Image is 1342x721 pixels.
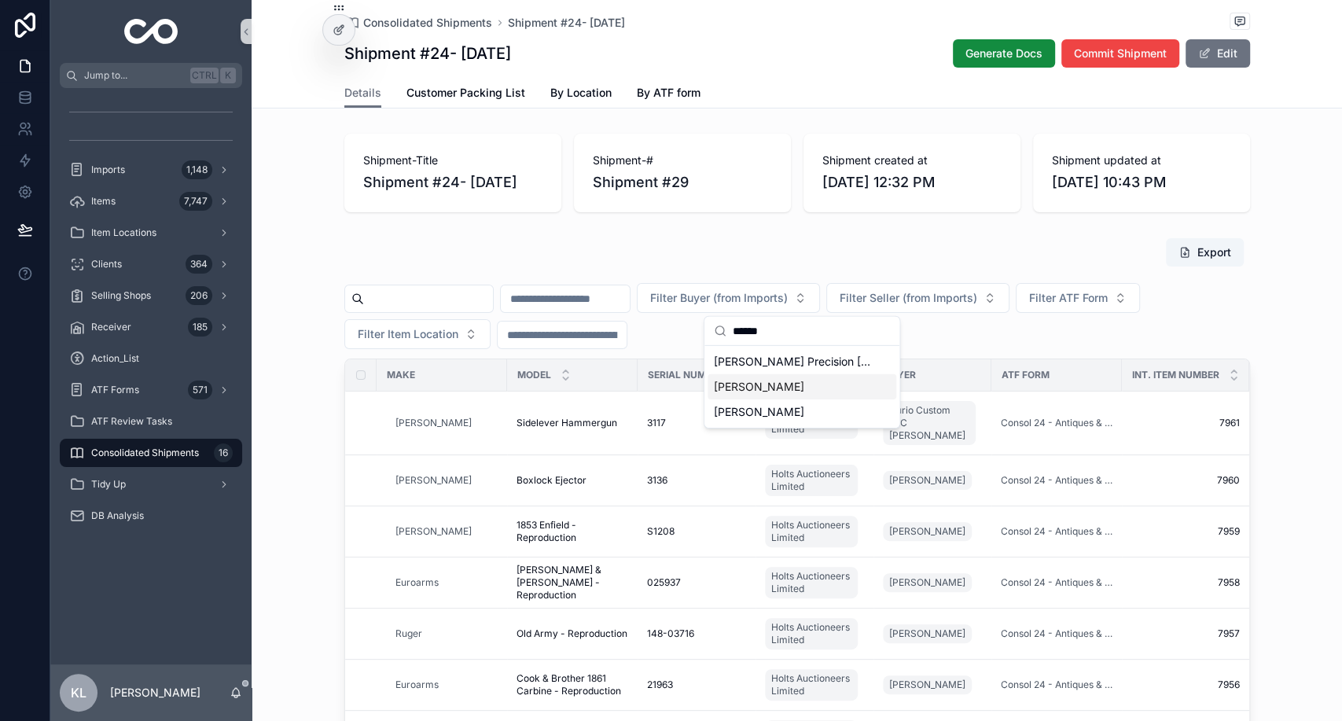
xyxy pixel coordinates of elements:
span: [PERSON_NAME] [714,379,804,395]
span: [PERSON_NAME] [889,474,965,487]
a: Holts Auctioneers Limited [765,666,864,704]
span: Boxlock Ejector [517,474,586,487]
span: ATF Review Tasks [91,415,172,428]
span: Filter Buyer (from Imports) [650,290,788,306]
a: Cook & Brother 1861 Carbine - Reproduction [517,672,628,697]
span: 7960 [1131,474,1240,487]
button: Commit Shipment [1061,39,1179,68]
span: Tidy Up [91,478,126,491]
a: Consol 24 - Antiques & Items Not Requiring Licence [1001,417,1112,429]
span: 21963 [647,679,673,691]
a: DB Analysis [60,502,242,530]
a: Holts Auctioneers Limited [765,462,864,499]
a: Ruger [395,627,422,640]
a: Action_List [60,344,242,373]
span: [DATE] 12:32 PM [822,171,1002,193]
a: [PERSON_NAME] [395,525,472,538]
button: Edit [1186,39,1250,68]
div: 7,747 [179,192,212,211]
span: [PERSON_NAME] Precision [PERSON_NAME] [714,354,871,370]
span: By ATF form [637,85,700,101]
div: 1,148 [182,160,212,179]
span: Shipment created at [822,153,1002,168]
a: Euroarms [395,576,439,589]
span: 3117 [647,417,666,429]
span: S1208 [647,525,675,538]
span: 7961 [1131,417,1240,429]
a: Selling Shops206 [60,281,242,310]
a: [PERSON_NAME] & [PERSON_NAME] - Reproduction [517,564,628,601]
a: Imports1,148 [60,156,242,184]
a: Consol 24 - Antiques & Items Not Requiring Licence [1001,627,1112,640]
a: Customer Packing List [406,79,525,110]
a: Boxlock Ejector [517,474,628,487]
a: Tidy Up [60,470,242,498]
a: Holts Auctioneers Limited [765,618,858,649]
span: Consol 24 - Antiques & Items Not Requiring Licence [1001,576,1112,589]
span: Filter Seller (from Imports) [840,290,977,306]
h1: Shipment #24- [DATE] [344,42,511,64]
span: 3136 [647,474,667,487]
a: Holts Auctioneers Limited [765,669,858,701]
span: Shipment #24- [DATE] [508,15,625,31]
span: [PERSON_NAME] [714,404,804,420]
a: Consol 24 - Antiques & Items Not Requiring Licence [1001,679,1112,691]
a: Consol 24 - Antiques & Items Not Requiring Licence [1001,525,1112,538]
span: Customer Packing List [406,85,525,101]
a: [PERSON_NAME] [395,474,498,487]
a: Consolidated Shipments16 [60,439,242,467]
span: [PERSON_NAME] [395,417,472,429]
a: ATF Review Tasks [60,407,242,436]
span: Curio Custom LLC [PERSON_NAME] [889,404,969,442]
a: Consolidated Shipments [344,15,492,31]
a: [PERSON_NAME] [883,573,972,592]
span: Model [517,369,551,381]
span: Action_List [91,352,139,365]
div: 571 [188,381,212,399]
a: Holts Auctioneers Limited [765,465,858,496]
span: 7959 [1131,525,1240,538]
span: 148-03716 [647,627,694,640]
button: Jump to...CtrlK [60,63,242,88]
a: Euroarms [395,576,498,589]
span: Item Locations [91,226,156,239]
a: [PERSON_NAME] [395,474,472,487]
a: 7957 [1131,627,1240,640]
a: 7958 [1131,576,1240,589]
span: Sidelever Hammergun [517,417,617,429]
a: Item Locations [60,219,242,247]
a: Consol 24 - Antiques & Items Not Requiring Licence [1001,474,1112,487]
a: Receiver185 [60,313,242,341]
a: [PERSON_NAME] [883,471,972,490]
span: [PERSON_NAME] [889,627,965,640]
a: Euroarms [395,679,439,691]
a: [PERSON_NAME] [883,624,972,643]
button: Select Button [826,283,1009,313]
span: Holts Auctioneers Limited [771,672,851,697]
span: Jump to... [84,69,184,82]
span: Receiver [91,321,131,333]
p: [PERSON_NAME] [110,685,200,701]
a: 21963 [647,679,746,691]
a: 3117 [647,417,746,429]
a: Items7,747 [60,187,242,215]
span: [PERSON_NAME] [889,525,965,538]
span: Holts Auctioneers Limited [771,468,851,493]
span: Filter ATF Form [1029,290,1108,306]
a: By ATF form [637,79,700,110]
span: 025937 [647,576,681,589]
a: 025937 [647,576,746,589]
